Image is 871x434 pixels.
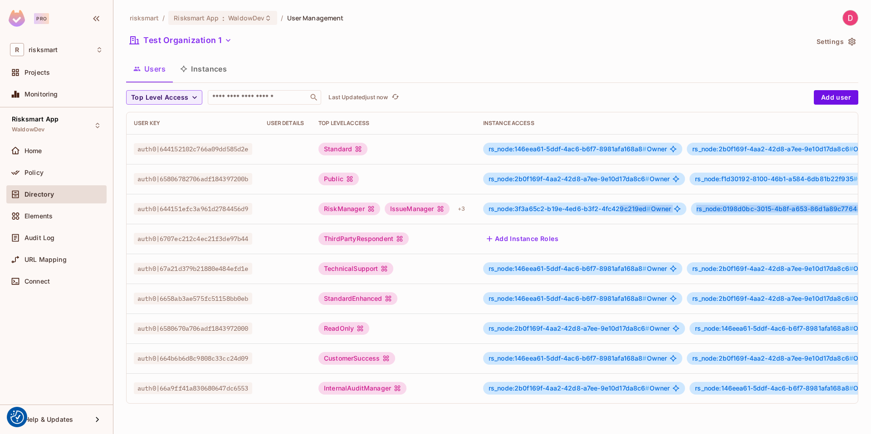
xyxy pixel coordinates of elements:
span: # [849,324,853,332]
span: auth0|6580670a706adf1843972000 [134,323,252,334]
span: # [642,294,646,302]
span: Policy [24,169,44,176]
span: Owner [489,175,670,183]
span: URL Mapping [24,256,67,263]
p: Last Updated just now [328,94,388,101]
span: Audit Log [24,234,54,241]
span: rs_node:2b0f169f-4aa2-42d8-a7ee-9e10d17da8c6 [692,354,853,362]
span: rs_node:f1d30192-8100-46b1-a584-6db81b22f935 [695,175,857,183]
div: CustomerSuccess [318,352,395,365]
span: Workspace: risksmart [29,46,58,53]
div: StandardEnhanced [318,292,397,305]
span: WaldowDev [228,14,264,22]
span: Owner [489,355,667,362]
span: Owner [489,265,667,272]
img: Revisit consent button [10,410,24,424]
span: # [849,265,853,272]
span: Top Level Access [131,92,188,103]
span: # [849,145,853,153]
span: Elements [24,212,53,220]
div: Standard [318,143,367,155]
span: auth0|644151efc3a961d2784456d9 [134,203,252,215]
div: ReadOnly [318,322,369,335]
span: rs_node:2b0f169f-4aa2-42d8-a7ee-9e10d17da8c6 [692,265,853,272]
span: auth0|66a9ff41a830680647dc6553 [134,382,252,394]
span: Directory [24,191,54,198]
span: User Management [287,14,344,22]
span: auth0|65806782706adf184397200b [134,173,252,185]
button: Users [126,58,173,80]
span: auth0|6658ab3ae575fc51158bb0eb [134,293,252,304]
span: Owner [489,205,671,212]
span: Connect [24,278,50,285]
span: auth0|67a21d379b21880e484efd1e [134,263,252,275]
div: User Key [134,120,252,127]
button: Add user [814,90,858,105]
span: # [849,294,853,302]
span: rs_node:2b0f169f-4aa2-42d8-a7ee-9e10d17da8c6 [489,175,650,183]
span: Owner [489,325,670,332]
span: rs_node:146eea61-5ddf-4ac6-b6f7-8981afa168a8 [489,294,647,302]
span: the active workspace [130,14,159,22]
button: Test Organization 1 [126,33,235,48]
span: WaldowDev [12,126,44,133]
button: refresh [390,92,401,103]
span: # [857,205,861,212]
span: # [642,145,646,153]
span: rs_node:146eea61-5ddf-4ac6-b6f7-8981afa168a8 [695,324,853,332]
span: Risksmart App [12,116,59,123]
span: auth0|664b6b6d8c9808c33cc24d09 [134,352,252,364]
button: Instances [173,58,234,80]
span: rs_node:146eea61-5ddf-4ac6-b6f7-8981afa168a8 [489,145,647,153]
span: # [849,384,853,392]
div: + 3 [454,202,469,216]
span: # [849,354,853,362]
span: Help & Updates [24,416,73,423]
li: / [162,14,165,22]
span: auth0|644152102c766a09dd585d2e [134,143,252,155]
span: rs_node:0198d0bc-3015-4b8f-a653-86d1a89c7764 [696,205,861,212]
span: # [642,354,646,362]
div: IssueManager [385,203,450,215]
button: Consent Preferences [10,410,24,424]
span: rs_node:146eea61-5ddf-4ac6-b6f7-8981afa168a8 [489,265,647,272]
span: rs_node:2b0f169f-4aa2-42d8-a7ee-9e10d17da8c6 [692,294,853,302]
div: Public [318,173,359,185]
div: Top Level Access [318,120,469,127]
span: refresh [391,93,399,102]
span: rs_node:2b0f169f-4aa2-42d8-a7ee-9e10d17da8c6 [489,324,650,332]
span: Home [24,147,42,154]
img: SReyMgAAAABJRU5ErkJggg== [9,10,25,27]
span: # [645,324,649,332]
span: rs_node:146eea61-5ddf-4ac6-b6f7-8981afa168a8 [489,354,647,362]
span: rs_node:3f3a65c2-b19e-4ed6-b3f2-4fc429c219ed [489,205,651,212]
span: rs_node:146eea61-5ddf-4ac6-b6f7-8981afa168a8 [695,384,853,392]
span: Owner [489,145,667,153]
span: Click to refresh data [388,92,401,103]
div: InternalAuditManager [318,382,406,395]
span: : [222,14,225,22]
div: TechnicalSupport [318,262,393,275]
span: Owner [489,385,670,392]
div: User Details [267,120,304,127]
span: # [642,265,646,272]
button: Add Instance Roles [483,231,562,246]
span: rs_node:2b0f169f-4aa2-42d8-a7ee-9e10d17da8c6 [692,145,853,153]
span: rs_node:2b0f169f-4aa2-42d8-a7ee-9e10d17da8c6 [489,384,650,392]
span: Owner [489,295,667,302]
span: # [645,384,649,392]
span: Risksmart App [174,14,219,22]
span: R [10,43,24,56]
div: Pro [34,13,49,24]
div: RiskManager [318,203,380,215]
li: / [281,14,283,22]
img: Daniel Waldow [843,10,858,25]
span: Monitoring [24,91,58,98]
button: Top Level Access [126,90,202,105]
span: # [645,175,649,183]
span: Projects [24,69,50,76]
span: # [646,205,651,212]
span: # [853,175,857,183]
div: ThirdPartyRespondent [318,232,409,245]
span: auth0|6707ec212c4ec21f3de97b44 [134,233,252,245]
